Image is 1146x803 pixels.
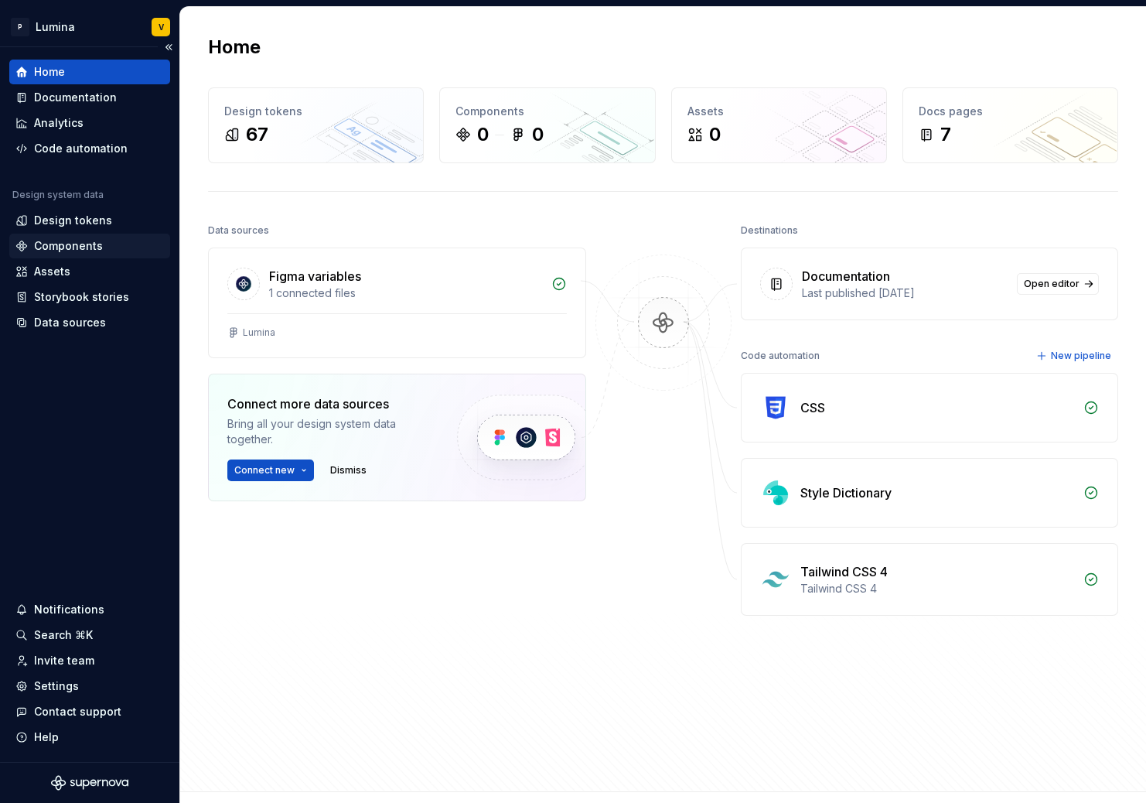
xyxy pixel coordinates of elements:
span: Open editor [1024,278,1079,290]
div: 0 [709,122,721,147]
div: Design tokens [224,104,408,119]
div: Tailwind CSS 4 [800,562,888,581]
a: Analytics [9,111,170,135]
a: Assets0 [671,87,887,163]
svg: Supernova Logo [51,775,128,791]
a: Docs pages7 [902,87,1118,163]
div: Bring all your design system data together. [227,416,431,447]
button: PLuminaV [3,10,176,43]
div: Figma variables [269,267,361,285]
div: Components [34,238,103,254]
a: Invite team [9,648,170,673]
a: Design tokens67 [208,87,424,163]
div: Code automation [741,345,820,367]
div: Data sources [208,220,269,241]
button: Dismiss [323,460,373,481]
div: Style Dictionary [800,484,892,502]
a: Settings [9,674,170,699]
a: Home [9,60,170,84]
div: Lumina [36,19,75,35]
a: Code automation [9,136,170,161]
div: Data sources [34,315,106,330]
div: Design system data [12,189,104,201]
div: Lumina [243,326,275,339]
span: Connect new [234,464,295,477]
a: Assets [9,259,170,284]
button: Help [9,725,170,750]
button: Contact support [9,699,170,724]
div: Design tokens [34,213,112,228]
div: Documentation [802,267,890,285]
div: Assets [34,264,70,279]
div: Search ⌘K [34,627,93,643]
div: Code automation [34,141,128,156]
div: Components [455,104,639,119]
a: Storybook stories [9,285,170,309]
div: Settings [34,678,79,694]
div: Docs pages [919,104,1102,119]
button: Search ⌘K [9,623,170,648]
a: Open editor [1017,273,1099,295]
h2: Home [208,35,261,60]
div: Analytics [34,115,84,131]
div: 1 connected files [269,285,542,301]
button: New pipeline [1032,345,1118,367]
a: Documentation [9,85,170,110]
div: Documentation [34,90,117,105]
div: CSS [800,398,825,417]
a: Design tokens [9,208,170,233]
div: Home [34,64,65,80]
span: New pipeline [1051,350,1111,362]
div: V [159,21,164,33]
div: P [11,18,29,36]
div: Storybook stories [34,289,129,305]
div: 0 [532,122,544,147]
div: Connect more data sources [227,395,431,413]
button: Collapse sidebar [158,36,179,58]
div: Last published [DATE] [802,285,1008,301]
div: Invite team [34,653,94,668]
div: 0 [477,122,489,147]
div: Help [34,730,59,745]
a: Figma variables1 connected filesLumina [208,248,586,358]
div: 67 [246,122,268,147]
span: Dismiss [330,464,367,477]
a: Data sources [9,310,170,335]
div: Assets [687,104,871,119]
div: Contact support [34,704,121,719]
button: Connect new [227,460,314,481]
a: Components00 [439,87,655,163]
button: Notifications [9,597,170,622]
a: Components [9,234,170,258]
div: Notifications [34,602,104,617]
div: Tailwind CSS 4 [800,581,1075,596]
div: 7 [940,122,951,147]
div: Destinations [741,220,798,241]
